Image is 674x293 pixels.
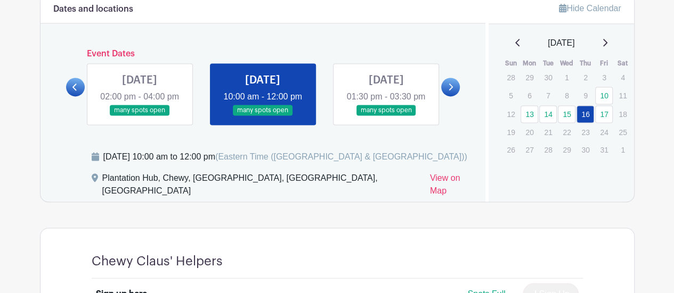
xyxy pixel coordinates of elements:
[539,87,557,104] p: 7
[502,87,519,104] p: 5
[576,69,594,86] p: 2
[521,87,538,104] p: 6
[595,105,613,123] a: 17
[85,49,442,59] h6: Event Dates
[53,4,133,14] h6: Dates and locations
[595,87,613,104] a: 10
[502,69,519,86] p: 28
[614,87,631,104] p: 11
[521,141,538,158] p: 27
[613,58,632,69] th: Sat
[558,141,575,158] p: 29
[614,141,631,158] p: 1
[558,87,575,104] p: 8
[576,87,594,104] p: 9
[558,124,575,140] p: 22
[102,172,421,202] div: Plantation Hub, Chewy, [GEOGRAPHIC_DATA], [GEOGRAPHIC_DATA], [GEOGRAPHIC_DATA]
[614,69,631,86] p: 4
[558,69,575,86] p: 1
[539,124,557,140] p: 21
[502,124,519,140] p: 19
[576,124,594,140] p: 23
[521,105,538,123] a: 13
[215,152,467,161] span: (Eastern Time ([GEOGRAPHIC_DATA] & [GEOGRAPHIC_DATA]))
[576,105,594,123] a: 16
[539,58,557,69] th: Tue
[92,254,223,269] h4: Chewy Claus' Helpers
[502,106,519,122] p: 12
[595,124,613,140] p: 24
[558,105,575,123] a: 15
[501,58,520,69] th: Sun
[502,141,519,158] p: 26
[595,58,613,69] th: Fri
[539,69,557,86] p: 30
[430,172,473,202] a: View on Map
[539,105,557,123] a: 14
[539,141,557,158] p: 28
[521,69,538,86] p: 29
[557,58,576,69] th: Wed
[520,58,539,69] th: Mon
[595,141,613,158] p: 31
[595,69,613,86] p: 3
[576,58,595,69] th: Thu
[521,124,538,140] p: 20
[576,141,594,158] p: 30
[103,150,467,163] div: [DATE] 10:00 am to 12:00 pm
[559,4,621,13] a: Hide Calendar
[614,124,631,140] p: 25
[548,37,574,49] span: [DATE]
[614,106,631,122] p: 18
